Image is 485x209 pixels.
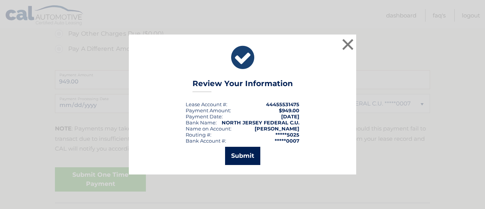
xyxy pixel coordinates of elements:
[225,147,260,165] button: Submit
[186,107,231,113] div: Payment Amount:
[186,113,222,119] span: Payment Date
[186,132,211,138] div: Routing #:
[279,107,299,113] span: $949.00
[186,119,217,126] div: Bank Name:
[340,37,355,52] button: ×
[266,101,299,107] strong: 44455531475
[186,126,232,132] div: Name on Account:
[255,126,299,132] strong: [PERSON_NAME]
[281,113,299,119] span: [DATE]
[186,138,226,144] div: Bank Account #:
[186,113,223,119] div: :
[192,79,293,92] h3: Review Your Information
[222,119,299,126] strong: NORTH JERSEY FEDERAL C.U.
[186,101,227,107] div: Lease Account #:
